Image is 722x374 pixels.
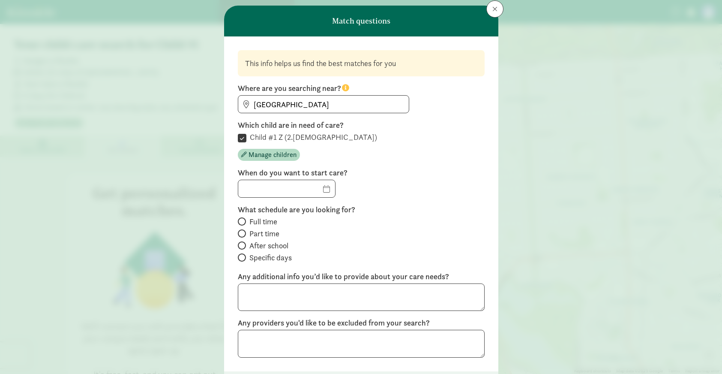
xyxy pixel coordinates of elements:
input: Find address [238,96,409,113]
span: After school [249,241,288,251]
span: Full time [249,217,277,227]
h6: Match questions [332,17,390,25]
span: Part time [249,229,279,239]
span: Manage children [249,150,297,160]
label: Where are you searching near? [238,83,485,93]
label: When do you want to start care? [238,168,485,178]
label: What schedule are you looking for? [238,205,485,215]
label: Any additional info you’d like to provide about your care needs? [238,271,485,282]
label: Which child are in need of care? [238,120,485,130]
label: Child #1 Z (2.[DEMOGRAPHIC_DATA]) [246,132,377,142]
span: Specific days [249,253,292,263]
div: This info helps us find the best matches for you [245,57,477,69]
label: Any providers you'd like to be excluded from your search? [238,318,485,328]
button: Manage children [238,149,300,161]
